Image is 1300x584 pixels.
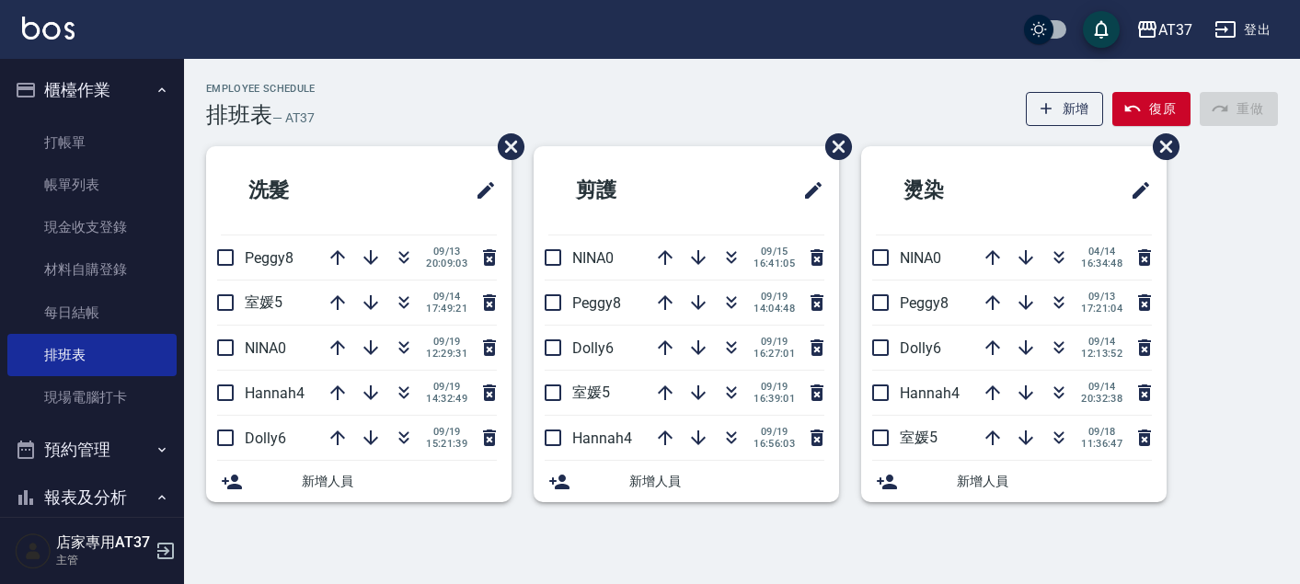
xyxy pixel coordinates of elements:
span: NINA0 [245,339,286,357]
span: 14:04:48 [754,303,795,315]
div: 新增人員 [861,461,1167,502]
button: 預約管理 [7,426,177,474]
button: save [1083,11,1120,48]
button: AT37 [1129,11,1200,49]
span: 刪除班表 [1139,120,1182,174]
span: 12:13:52 [1081,348,1122,360]
span: 新增人員 [629,472,824,491]
span: Dolly6 [245,429,286,447]
h2: 燙染 [876,157,1045,223]
button: 新增 [1026,92,1104,126]
span: 16:56:03 [754,438,795,450]
h2: 剪護 [548,157,718,223]
div: AT37 [1158,18,1192,41]
span: 09/19 [426,426,467,438]
a: 每日結帳 [7,292,177,334]
a: 現場電腦打卡 [7,376,177,418]
button: 復原 [1112,92,1191,126]
span: Dolly6 [900,339,941,357]
span: 修改班表的標題 [464,168,497,212]
span: 16:41:05 [754,258,795,269]
span: 17:49:21 [426,303,467,315]
button: 登出 [1207,13,1278,47]
span: 04/14 [1081,246,1122,258]
h2: 洗髮 [221,157,390,223]
span: 16:39:01 [754,393,795,405]
h5: 店家專用AT37 [56,533,150,552]
span: 新增人員 [302,472,497,491]
span: 09/19 [426,381,467,393]
span: 09/19 [426,336,467,348]
div: 新增人員 [206,461,512,502]
span: 室媛5 [572,384,610,401]
span: NINA0 [900,249,941,267]
a: 現金收支登錄 [7,206,177,248]
a: 排班表 [7,334,177,376]
span: Peggy8 [900,294,949,312]
button: 報表及分析 [7,474,177,521]
span: 09/18 [1081,426,1122,438]
span: NINA0 [572,249,614,267]
span: 09/14 [1081,381,1122,393]
img: Logo [22,17,75,40]
span: 09/13 [426,246,467,258]
span: 室媛5 [900,429,938,446]
h3: 排班表 [206,102,272,128]
span: 16:27:01 [754,348,795,360]
img: Person [15,532,52,569]
span: 11:36:47 [1081,438,1122,450]
h2: Employee Schedule [206,83,316,95]
span: 09/14 [1081,336,1122,348]
span: 修改班表的標題 [791,168,824,212]
span: 新增人員 [957,472,1152,491]
p: 主管 [56,552,150,568]
span: Peggy8 [572,294,621,312]
span: Dolly6 [572,339,614,357]
button: 櫃檯作業 [7,66,177,114]
span: 09/19 [754,291,795,303]
span: 09/19 [754,381,795,393]
span: 17:21:04 [1081,303,1122,315]
span: Hannah4 [572,429,632,447]
span: 刪除班表 [484,120,527,174]
span: 09/14 [426,291,467,303]
a: 材料自購登錄 [7,248,177,291]
span: Hannah4 [245,384,305,402]
span: 09/15 [754,246,795,258]
span: Hannah4 [900,384,960,402]
span: 刪除班表 [811,120,855,174]
a: 帳單列表 [7,164,177,206]
span: 室媛5 [245,293,282,311]
span: 09/19 [754,336,795,348]
span: 15:21:39 [426,438,467,450]
span: 修改班表的標題 [1119,168,1152,212]
span: 20:32:38 [1081,393,1122,405]
span: 09/13 [1081,291,1122,303]
span: 20:09:03 [426,258,467,269]
div: 新增人員 [534,461,839,502]
h6: — AT37 [272,109,315,128]
span: 14:32:49 [426,393,467,405]
a: 打帳單 [7,121,177,164]
span: 09/19 [754,426,795,438]
span: 16:34:48 [1081,258,1122,269]
span: 12:29:31 [426,348,467,360]
span: Peggy8 [245,249,293,267]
